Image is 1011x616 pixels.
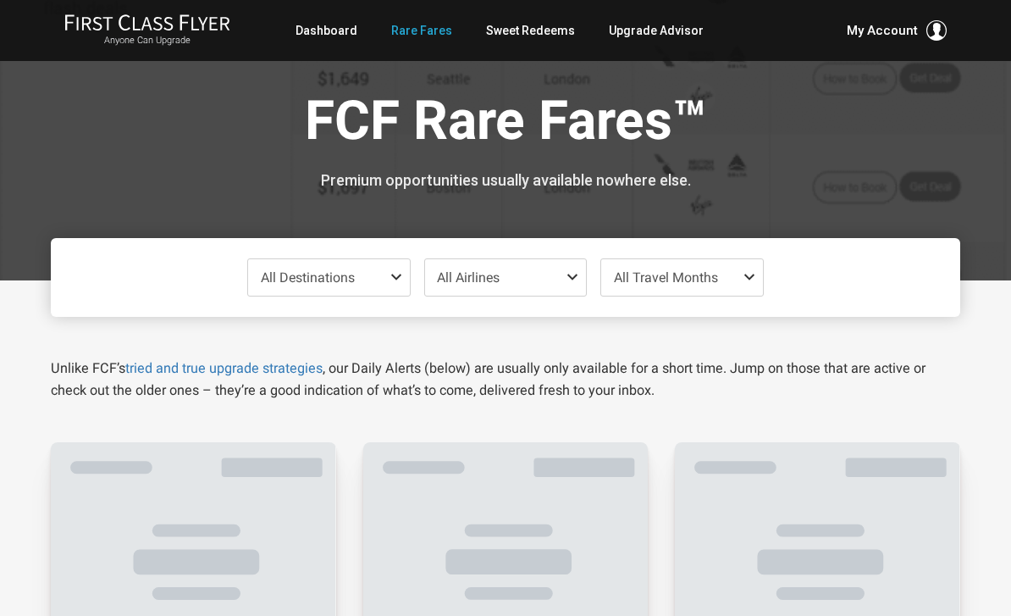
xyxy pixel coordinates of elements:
p: Unlike FCF’s , our Daily Alerts (below) are usually only available for a short time. Jump on thos... [51,358,961,402]
a: Dashboard [296,15,357,46]
small: Anyone Can Upgrade [64,35,230,47]
span: All Airlines [437,269,500,286]
img: First Class Flyer [64,14,230,31]
a: First Class FlyerAnyone Can Upgrade [64,14,230,47]
a: Rare Fares [391,15,452,46]
span: All Travel Months [614,269,718,286]
button: My Account [847,20,947,41]
span: My Account [847,20,918,41]
h1: FCF Rare Fares™ [64,92,948,157]
a: tried and true upgrade strategies [125,360,323,376]
a: Upgrade Advisor [609,15,704,46]
h3: Premium opportunities usually available nowhere else. [64,172,948,189]
a: Sweet Redeems [486,15,575,46]
span: All Destinations [261,269,355,286]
